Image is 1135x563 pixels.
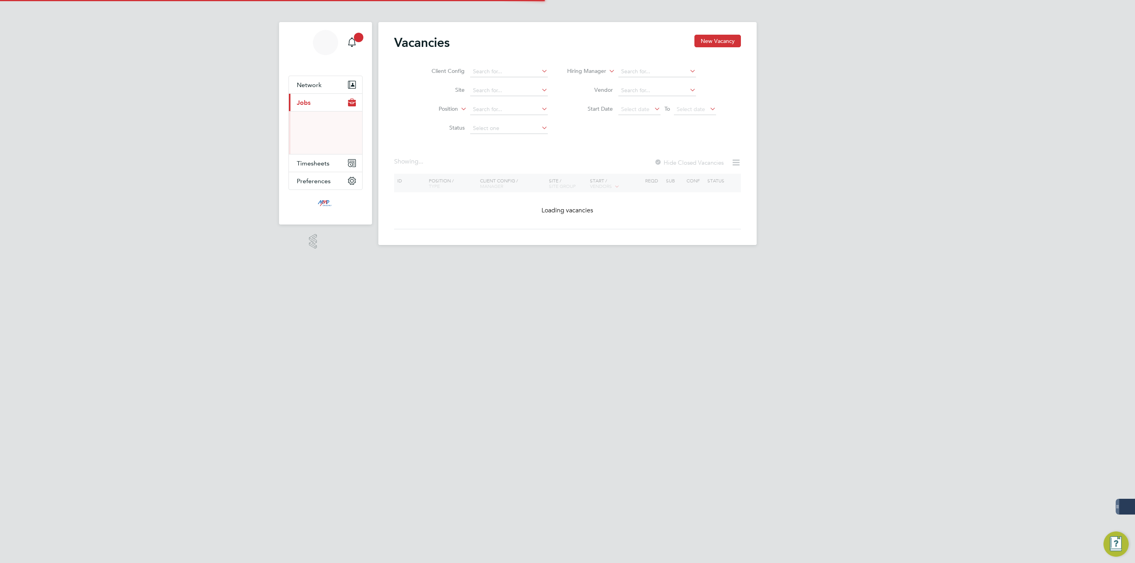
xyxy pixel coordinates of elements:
input: Search for... [470,85,548,96]
img: mmpconsultancy-logo-retina.png [314,198,337,210]
input: Search for... [618,66,696,77]
div: Jobs [289,111,362,154]
input: Search for... [470,66,548,77]
a: Powered byEngage [309,234,342,249]
a: Go to home page [288,198,363,210]
a: Vacancies [297,129,327,136]
label: Start Date [567,105,613,112]
button: Engage Resource Center [1103,531,1129,557]
button: Timesheets [289,154,362,172]
span: Select date [621,106,649,113]
a: GS[PERSON_NAME] [288,30,363,68]
button: Preferences [289,172,362,190]
span: To [662,104,672,114]
input: Search for... [470,104,548,115]
nav: Main navigation [279,22,372,225]
div: Showing [394,158,425,166]
a: Placements [297,140,330,147]
label: Site [419,86,465,93]
span: Timesheets [297,160,329,167]
a: Positions [297,118,322,125]
span: ... [419,158,423,165]
input: Search for... [618,85,696,96]
label: Hiring Manager [561,67,606,75]
label: Status [419,124,465,131]
span: Network [297,81,322,89]
span: Preferences [297,177,331,185]
span: Engage [320,241,342,247]
span: 5 [354,33,363,42]
span: Select date [677,106,705,113]
span: GS [319,37,333,48]
button: Jobs [289,94,362,111]
span: Jobs [297,99,311,106]
label: Position [413,105,458,113]
span: Powered by [320,234,342,241]
label: Vendor [567,86,613,93]
button: New Vacancy [694,35,741,47]
a: 5 [344,30,360,55]
label: Hide Closed Vacancies [654,159,724,166]
button: Network [289,76,362,93]
span: George Stacey [288,58,363,68]
h2: Vacancies [394,35,450,50]
label: Client Config [419,67,465,74]
input: Select one [470,123,548,134]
